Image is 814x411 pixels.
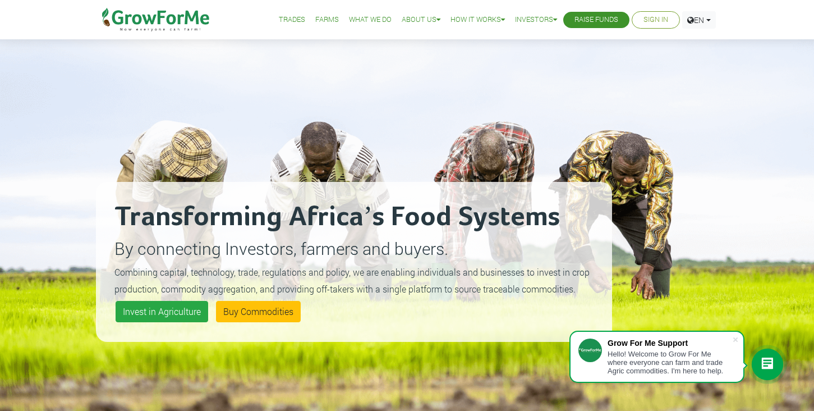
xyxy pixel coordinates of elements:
a: Investors [515,14,557,26]
h2: Transforming Africa’s Food Systems [114,200,594,234]
a: EN [682,11,716,29]
a: Raise Funds [574,14,618,26]
a: Invest in Agriculture [116,301,208,322]
a: About Us [402,14,440,26]
a: How it Works [450,14,505,26]
a: What We Do [349,14,392,26]
a: Farms [315,14,339,26]
small: Combining capital, technology, trade, regulations and policy, we are enabling individuals and bus... [114,266,590,295]
a: Sign In [643,14,668,26]
a: Trades [279,14,305,26]
div: Grow For Me Support [608,339,732,348]
div: Hello! Welcome to Grow For Me where everyone can farm and trade Agric commodities. I'm here to help. [608,350,732,375]
a: Buy Commodities [216,301,301,322]
p: By connecting Investors, farmers and buyers. [114,236,594,261]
